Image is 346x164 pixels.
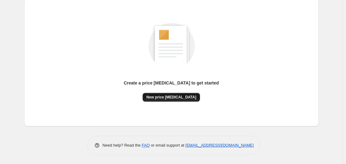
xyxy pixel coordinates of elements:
[103,143,142,148] span: Need help? Read the
[146,95,196,100] span: New price [MEDICAL_DATA]
[185,143,254,148] a: [EMAIL_ADDRESS][DOMAIN_NAME]
[143,93,200,102] button: New price [MEDICAL_DATA]
[124,80,219,86] p: Create a price [MEDICAL_DATA] to get started
[142,143,150,148] a: FAQ
[150,143,185,148] span: or email support at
